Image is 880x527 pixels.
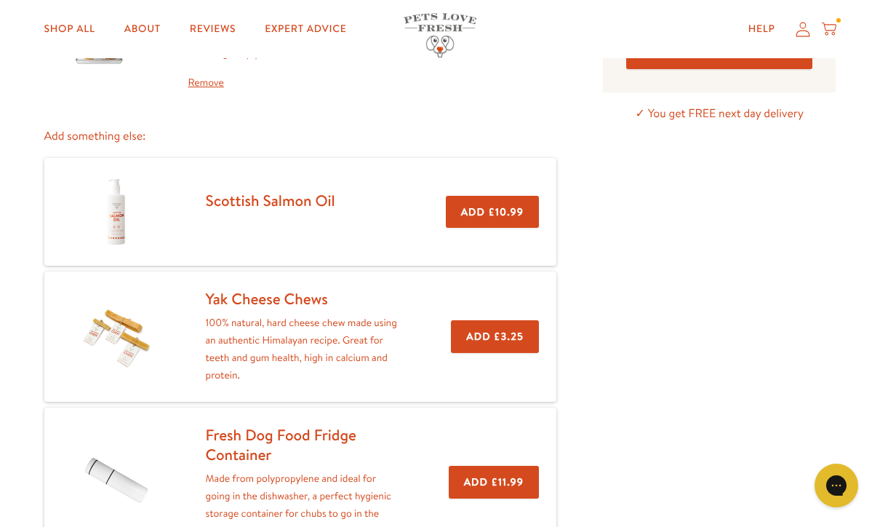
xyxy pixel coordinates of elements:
[188,28,340,91] div: 5 x 600g Simply Beef 2 x 600g Simply Chicken
[449,466,539,499] button: Add £11.99
[178,15,247,44] a: Reviews
[737,15,787,44] a: Help
[188,74,340,92] a: Remove
[80,447,153,517] img: Fresh Dog Food Fridge Container
[44,127,557,146] p: Add something else:
[807,459,865,512] iframe: Gorgias live chat messenger
[80,300,153,373] img: Yak Cheese Chews
[451,320,539,353] button: Add £3.25
[113,15,172,44] a: About
[33,15,107,44] a: Shop All
[446,196,539,229] button: Add £10.99
[206,190,335,211] a: Scottish Salmon Oil
[80,175,153,248] img: Scottish Salmon Oil
[206,424,356,465] a: Fresh Dog Food Fridge Container
[253,15,358,44] a: Expert Advice
[404,13,476,58] img: Pets Love Fresh
[206,288,328,309] a: Yak Cheese Chews
[206,314,405,384] p: 100% natural, hard cheese chew made using an authentic Himalayan recipe. Great for teeth and gum ...
[603,104,836,124] p: ✓ You get FREE next day delivery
